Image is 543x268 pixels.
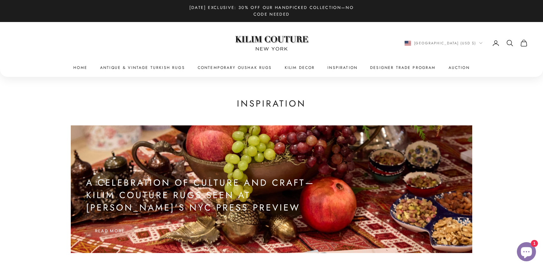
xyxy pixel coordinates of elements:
[414,40,476,46] span: [GEOGRAPHIC_DATA] (USD $)
[515,242,538,263] inbox-online-store-chat: Shopify online store chat
[198,64,272,71] a: Contemporary Oushak Rugs
[86,176,331,214] h2: A Celebration of Culture and Craft—Kilim Couture Rugs Seen at [PERSON_NAME]'s NYC Press Preview
[370,64,436,71] a: Designer Trade Program
[73,64,87,71] a: Home
[100,64,185,71] a: Antique & Vintage Turkish Rugs
[285,64,315,71] summary: Kilim Decor
[237,97,306,110] h1: Inspiration
[15,64,528,71] nav: Primary navigation
[327,64,357,71] a: Inspiration
[405,39,528,47] nav: Secondary navigation
[86,224,134,237] button: Read more
[449,64,470,71] a: Auction
[405,40,483,46] button: Change country or currency
[71,125,473,253] a: A Celebration of Culture and Craft—Kilim Couture Rugs Seen at [PERSON_NAME]'s NYC Press Preview R...
[182,4,361,18] p: [DATE] Exclusive: 30% Off Our Handpicked Collection—No Code Needed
